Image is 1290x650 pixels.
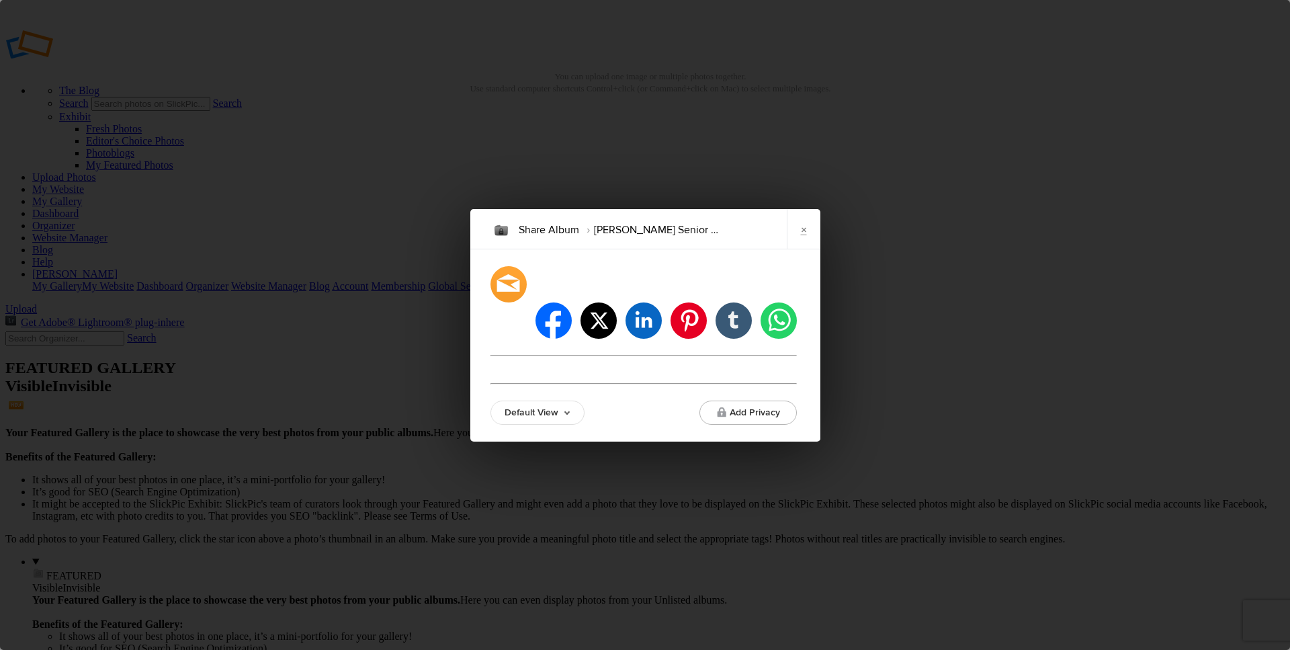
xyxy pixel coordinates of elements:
li: [PERSON_NAME] Senior Portaits [579,218,723,241]
a: × [787,209,820,249]
a: Default View [490,401,585,425]
img: album_locked.png [490,220,512,241]
li: facebook [535,302,572,339]
li: linkedin [626,302,662,339]
li: Share Album [519,218,579,241]
button: Add Privacy [699,401,797,425]
li: whatsapp [761,302,797,339]
li: pinterest [671,302,707,339]
li: twitter [580,302,617,339]
li: tumblr [716,302,752,339]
